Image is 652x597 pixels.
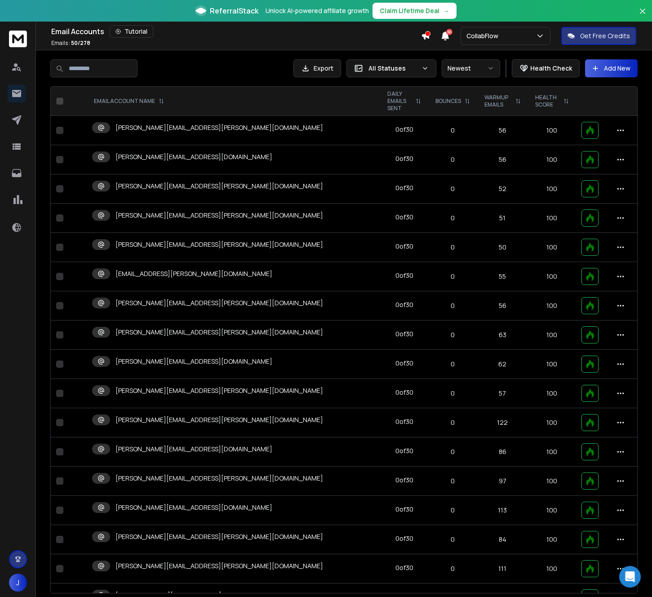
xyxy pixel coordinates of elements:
[395,125,413,134] div: 0 of 30
[9,574,27,592] button: J
[434,360,472,369] p: 0
[446,29,452,35] span: 50
[115,240,323,249] p: [PERSON_NAME][EMAIL_ADDRESS][PERSON_NAME][DOMAIN_NAME]
[115,123,323,132] p: [PERSON_NAME][EMAIL_ADDRESS][PERSON_NAME][DOMAIN_NAME]
[477,262,528,291] td: 55
[395,534,413,543] div: 0 of 30
[368,64,418,73] p: All Statuses
[434,155,472,164] p: 0
[477,408,528,437] td: 122
[115,445,272,454] p: [PERSON_NAME][EMAIL_ADDRESS][DOMAIN_NAME]
[434,184,472,193] p: 0
[477,379,528,408] td: 57
[395,300,413,309] div: 0 of 30
[395,476,413,485] div: 0 of 30
[395,213,413,222] div: 0 of 30
[477,496,528,525] td: 113
[580,31,630,40] p: Get Free Credits
[477,145,528,174] td: 56
[115,415,323,424] p: [PERSON_NAME][EMAIL_ADDRESS][PERSON_NAME][DOMAIN_NAME]
[530,64,572,73] p: Health Check
[115,503,272,512] p: [PERSON_NAME][EMAIL_ADDRESS][DOMAIN_NAME]
[484,94,512,108] p: WARMUP EMAILS
[434,506,472,515] p: 0
[395,271,413,280] div: 0 of 30
[395,242,413,251] div: 0 of 30
[435,98,461,105] p: BOUNCES
[443,6,449,15] span: →
[115,357,272,366] p: [PERSON_NAME][EMAIL_ADDRESS][DOMAIN_NAME]
[266,6,369,15] p: Unlock AI-powered affiliate growth
[528,262,576,291] td: 100
[585,59,638,77] button: Add New
[115,328,323,337] p: [PERSON_NAME][EMAIL_ADDRESS][PERSON_NAME][DOMAIN_NAME]
[528,204,576,233] td: 100
[434,564,472,573] p: 0
[51,25,421,38] div: Email Accounts
[434,477,472,486] p: 0
[434,301,472,310] p: 0
[434,126,472,135] p: 0
[395,359,413,368] div: 0 of 30
[115,211,323,220] p: [PERSON_NAME][EMAIL_ADDRESS][PERSON_NAME][DOMAIN_NAME]
[434,389,472,398] p: 0
[561,27,636,45] button: Get Free Credits
[395,183,413,192] div: 0 of 30
[528,496,576,525] td: 100
[115,561,323,570] p: [PERSON_NAME][EMAIL_ADDRESS][PERSON_NAME][DOMAIN_NAME]
[395,446,413,455] div: 0 of 30
[528,174,576,204] td: 100
[477,437,528,467] td: 86
[71,39,90,47] span: 50 / 278
[528,291,576,321] td: 100
[477,350,528,379] td: 62
[477,204,528,233] td: 51
[387,90,412,112] p: DAILY EMAILS SENT
[434,447,472,456] p: 0
[528,467,576,496] td: 100
[535,94,560,108] p: HEALTH SCORE
[210,5,258,16] span: ReferralStack
[395,417,413,426] div: 0 of 30
[434,214,472,223] p: 0
[477,321,528,350] td: 63
[434,418,472,427] p: 0
[434,535,472,544] p: 0
[395,330,413,339] div: 0 of 30
[51,40,90,47] p: Emails :
[434,330,472,339] p: 0
[115,152,272,161] p: [PERSON_NAME][EMAIL_ADDRESS][DOMAIN_NAME]
[477,525,528,554] td: 84
[466,31,502,40] p: CollabFlow
[115,269,272,278] p: [EMAIL_ADDRESS][PERSON_NAME][DOMAIN_NAME]
[373,3,457,19] button: Claim Lifetime Deal→
[528,116,576,145] td: 100
[477,174,528,204] td: 52
[528,321,576,350] td: 100
[115,182,323,191] p: [PERSON_NAME][EMAIL_ADDRESS][PERSON_NAME][DOMAIN_NAME]
[528,350,576,379] td: 100
[512,59,580,77] button: Health Check
[528,379,576,408] td: 100
[293,59,341,77] button: Export
[528,408,576,437] td: 100
[619,566,641,588] div: Open Intercom Messenger
[395,154,413,163] div: 0 of 30
[115,474,323,483] p: [PERSON_NAME][EMAIL_ADDRESS][PERSON_NAME][DOMAIN_NAME]
[115,298,323,307] p: [PERSON_NAME][EMAIL_ADDRESS][PERSON_NAME][DOMAIN_NAME]
[110,25,153,38] button: Tutorial
[528,437,576,467] td: 100
[115,386,323,395] p: [PERSON_NAME][EMAIL_ADDRESS][PERSON_NAME][DOMAIN_NAME]
[395,563,413,572] div: 0 of 30
[395,388,413,397] div: 0 of 30
[395,505,413,514] div: 0 of 30
[528,525,576,554] td: 100
[637,5,648,27] button: Close banner
[477,116,528,145] td: 56
[528,554,576,584] td: 100
[528,145,576,174] td: 100
[477,467,528,496] td: 97
[442,59,500,77] button: Newest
